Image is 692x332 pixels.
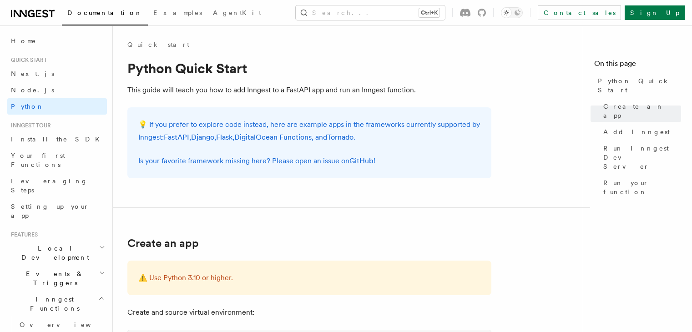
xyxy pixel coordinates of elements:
[419,8,439,17] kbd: Ctrl+K
[7,147,107,173] a: Your first Functions
[164,133,189,141] a: FastAPI
[501,7,523,18] button: Toggle dark mode
[191,133,214,141] a: Django
[7,98,107,115] a: Python
[603,102,681,120] span: Create an app
[127,40,189,49] a: Quick start
[7,122,51,129] span: Inngest tour
[11,70,54,77] span: Next.js
[127,84,491,96] p: This guide will teach you how to add Inngest to a FastAPI app and run an Inngest function.
[11,136,105,143] span: Install the SDK
[7,266,107,291] button: Events & Triggers
[11,86,54,94] span: Node.js
[11,203,89,219] span: Setting up your app
[603,127,670,136] span: Add Inngest
[7,269,99,287] span: Events & Triggers
[594,58,681,73] h4: On this page
[20,321,113,328] span: Overview
[7,244,99,262] span: Local Development
[7,295,98,313] span: Inngest Functions
[7,173,107,198] a: Leveraging Steps
[127,306,491,319] p: Create and source virtual environment:
[138,155,480,167] p: Is your favorite framework missing here? Please open an issue on !
[11,177,88,194] span: Leveraging Steps
[600,98,681,124] a: Create an app
[603,178,681,196] span: Run your function
[216,133,232,141] a: Flask
[62,3,148,25] a: Documentation
[296,5,445,20] button: Search...Ctrl+K
[7,33,107,49] a: Home
[327,133,354,141] a: Tornado
[138,272,480,284] p: ⚠️ Use Python 3.10 or higher.
[148,3,207,25] a: Examples
[600,175,681,200] a: Run your function
[7,56,47,64] span: Quick start
[153,9,202,16] span: Examples
[7,240,107,266] button: Local Development
[538,5,621,20] a: Contact sales
[600,124,681,140] a: Add Inngest
[600,140,681,175] a: Run Inngest Dev Server
[207,3,267,25] a: AgentKit
[594,73,681,98] a: Python Quick Start
[213,9,261,16] span: AgentKit
[7,82,107,98] a: Node.js
[7,131,107,147] a: Install the SDK
[7,65,107,82] a: Next.js
[7,231,38,238] span: Features
[11,103,44,110] span: Python
[127,237,199,250] a: Create an app
[11,152,65,168] span: Your first Functions
[127,60,491,76] h1: Python Quick Start
[7,291,107,317] button: Inngest Functions
[598,76,681,95] span: Python Quick Start
[625,5,685,20] a: Sign Up
[603,144,681,171] span: Run Inngest Dev Server
[234,133,312,141] a: DigitalOcean Functions
[67,9,142,16] span: Documentation
[7,198,107,224] a: Setting up your app
[138,118,480,144] p: 💡 If you prefer to explore code instead, here are example apps in the frameworks currently suppor...
[11,36,36,45] span: Home
[349,156,374,165] a: GitHub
